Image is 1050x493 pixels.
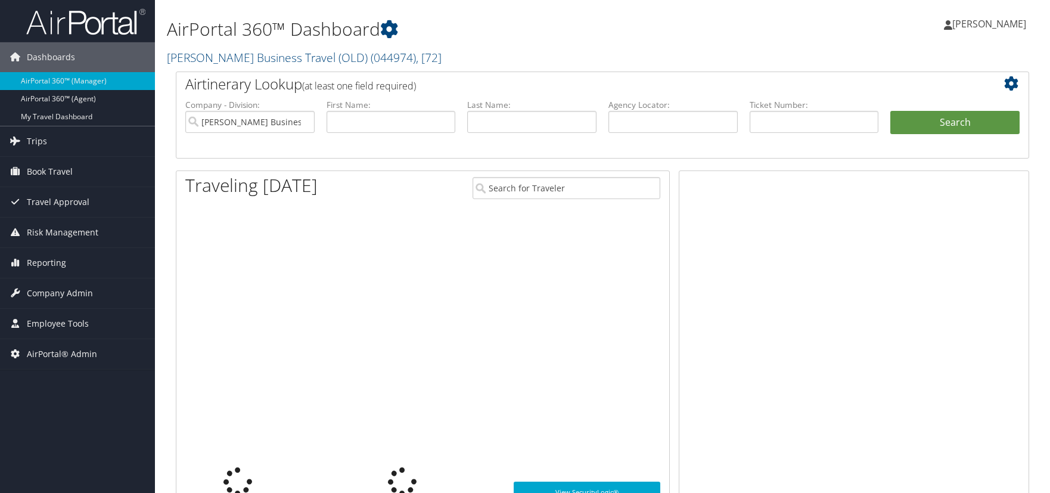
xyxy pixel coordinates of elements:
span: ( 044974 ) [371,49,416,66]
label: Ticket Number: [750,99,879,111]
label: Last Name: [467,99,597,111]
img: airportal-logo.png [26,8,145,36]
button: Search [890,111,1020,135]
label: First Name: [327,99,456,111]
span: Book Travel [27,157,73,187]
span: Employee Tools [27,309,89,339]
label: Agency Locator: [608,99,738,111]
span: Travel Approval [27,187,89,217]
span: Reporting [27,248,66,278]
span: Company Admin [27,278,93,308]
label: Company - Division: [185,99,315,111]
span: Dashboards [27,42,75,72]
span: (at least one field required) [302,79,416,92]
a: [PERSON_NAME] [944,6,1038,42]
span: AirPortal® Admin [27,339,97,369]
h2: Airtinerary Lookup [185,74,949,94]
span: [PERSON_NAME] [952,17,1026,30]
h1: AirPortal 360™ Dashboard [167,17,748,42]
h1: Traveling [DATE] [185,173,318,198]
span: , [ 72 ] [416,49,442,66]
span: Risk Management [27,218,98,247]
a: [PERSON_NAME] Business Travel (OLD) [167,49,442,66]
input: Search for Traveler [473,177,660,199]
span: Trips [27,126,47,156]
